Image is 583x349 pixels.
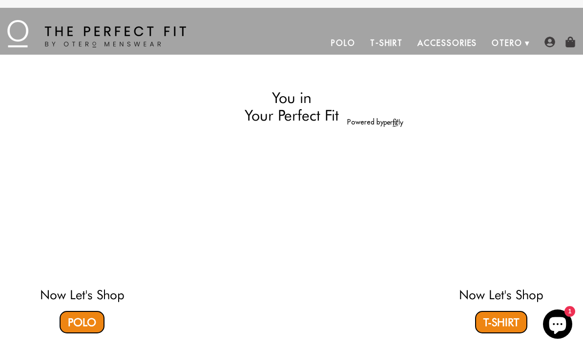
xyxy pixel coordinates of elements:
[410,31,484,55] a: Accessories
[7,20,186,47] img: The Perfect Fit - by Otero Menswear - Logo
[459,287,543,302] a: Now Let's Shop
[484,31,530,55] a: Otero
[180,89,403,124] h2: You in Your Perfect Fit
[540,309,575,341] inbox-online-store-chat: Shopify online store chat
[363,31,410,55] a: T-Shirt
[384,119,403,127] img: perfitly-logo_73ae6c82-e2e3-4a36-81b1-9e913f6ac5a1.png
[40,287,125,302] a: Now Let's Shop
[544,37,555,47] img: user-account-icon.png
[324,31,363,55] a: Polo
[60,311,104,333] a: Polo
[475,311,527,333] a: T-Shirt
[565,37,576,47] img: shopping-bag-icon.png
[347,118,403,126] a: Powered by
